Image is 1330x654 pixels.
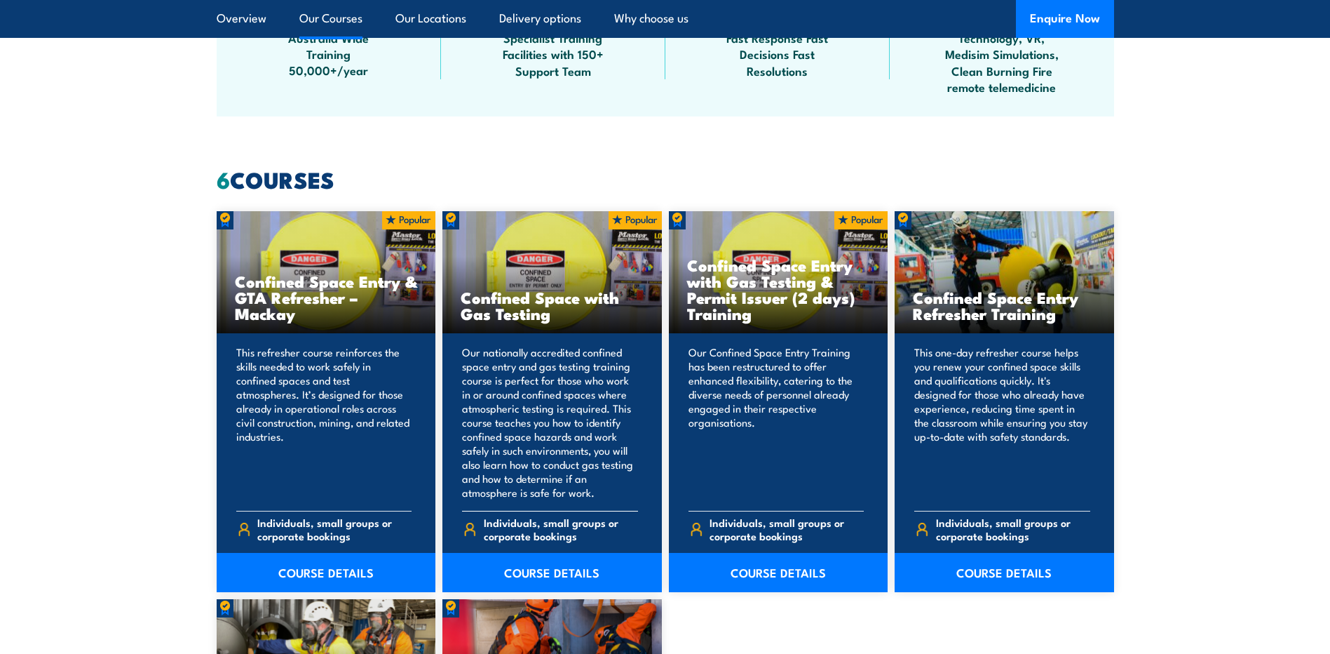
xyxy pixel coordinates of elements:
[913,289,1096,321] h3: Confined Space Entry Refresher Training
[266,29,392,79] span: Australia Wide Training 50,000+/year
[895,553,1114,592] a: COURSE DETAILS
[939,29,1065,95] span: Technology, VR, Medisim Simulations, Clean Burning Fire remote telemedicine
[710,516,864,542] span: Individuals, small groups or corporate bookings
[217,169,1114,189] h2: COURSES
[687,257,870,321] h3: Confined Space Entry with Gas Testing & Permit Issuer (2 days) Training
[669,553,888,592] a: COURSE DETAILS
[461,289,644,321] h3: Confined Space with Gas Testing
[714,29,841,79] span: Fast Response Fast Decisions Fast Resolutions
[462,345,638,500] p: Our nationally accredited confined space entry and gas testing training course is perfect for tho...
[442,553,662,592] a: COURSE DETAILS
[914,345,1090,500] p: This one-day refresher course helps you renew your confined space skills and qualifications quick...
[936,516,1090,542] span: Individuals, small groups or corporate bookings
[257,516,412,542] span: Individuals, small groups or corporate bookings
[236,345,412,500] p: This refresher course reinforces the skills needed to work safely in confined spaces and test atm...
[490,29,616,79] span: Specialist Training Facilities with 150+ Support Team
[688,345,864,500] p: Our Confined Space Entry Training has been restructured to offer enhanced flexibility, catering t...
[235,273,418,321] h3: Confined Space Entry & GTA Refresher – Mackay
[217,161,230,196] strong: 6
[217,553,436,592] a: COURSE DETAILS
[484,516,638,542] span: Individuals, small groups or corporate bookings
